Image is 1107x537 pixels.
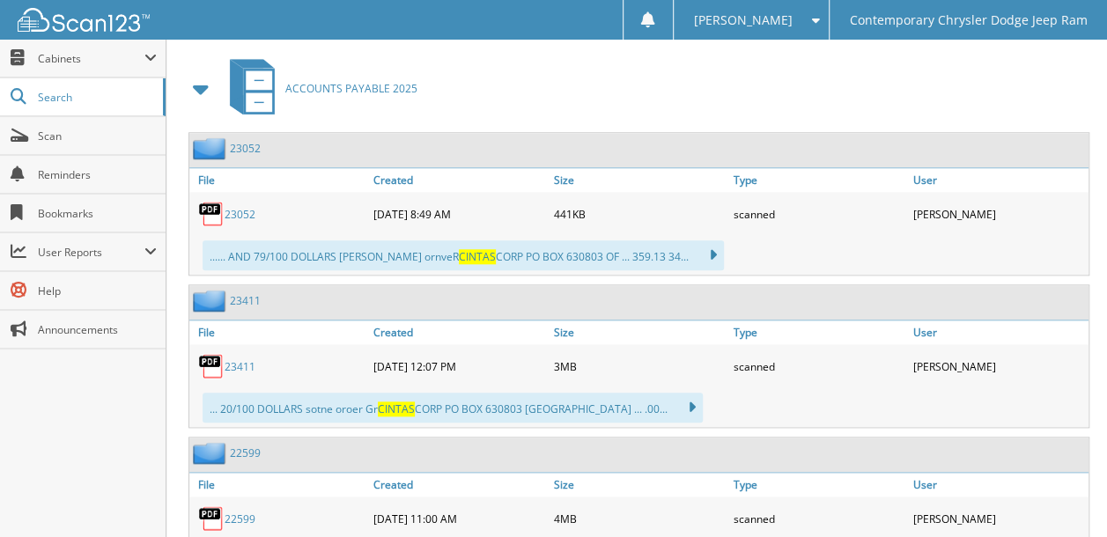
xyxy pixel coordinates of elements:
[225,511,255,526] a: 22599
[849,15,1087,26] span: Contemporary Chrysler Dodge Jeep Ram
[549,349,728,384] div: 3MB
[549,168,728,192] a: Size
[729,196,909,232] div: scanned
[909,473,1089,497] a: User
[225,207,255,222] a: 23052
[549,473,728,497] a: Size
[909,196,1089,232] div: [PERSON_NAME]
[369,196,549,232] div: [DATE] 8:49 AM
[909,501,1089,536] div: [PERSON_NAME]
[198,353,225,379] img: PDF.png
[193,137,230,159] img: folder2.png
[230,445,261,460] a: 22599
[1019,452,1107,537] iframe: Chat Widget
[909,320,1089,344] a: User
[38,322,157,337] span: Announcements
[18,8,150,32] img: scan123-logo-white.svg
[369,473,549,497] a: Created
[729,320,909,344] a: Type
[369,501,549,536] div: [DATE] 11:00 AM
[189,168,369,192] a: File
[198,505,225,532] img: PDF.png
[549,501,728,536] div: 4MB
[230,293,261,308] a: 23411
[729,473,909,497] a: Type
[225,359,255,374] a: 23411
[549,320,728,344] a: Size
[193,442,230,464] img: folder2.png
[38,245,144,260] span: User Reports
[38,283,157,298] span: Help
[549,196,728,232] div: 441KB
[38,51,144,66] span: Cabinets
[909,349,1089,384] div: [PERSON_NAME]
[198,201,225,227] img: PDF.png
[285,81,417,96] span: ACCOUNTS PAYABLE 2025
[38,167,157,182] span: Reminders
[909,168,1089,192] a: User
[203,240,724,270] div: ...... AND 79/100 DOLLARS [PERSON_NAME] ornveR CORP PO BOX 630803 OF ... 359.13 34...
[369,320,549,344] a: Created
[38,90,154,105] span: Search
[189,473,369,497] a: File
[378,401,415,416] span: CINTAS
[729,349,909,384] div: scanned
[38,129,157,143] span: Scan
[369,349,549,384] div: [DATE] 12:07 PM
[230,141,261,156] a: 23052
[729,168,909,192] a: Type
[193,290,230,312] img: folder2.png
[203,393,703,423] div: ... 20/100 DOLLARS sotne oroer Gr CORP PO BOX 630803 [GEOGRAPHIC_DATA] ... .00...
[189,320,369,344] a: File
[369,168,549,192] a: Created
[729,501,909,536] div: scanned
[219,54,417,123] a: ACCOUNTS PAYABLE 2025
[693,15,792,26] span: [PERSON_NAME]
[38,206,157,221] span: Bookmarks
[459,249,496,264] span: CINTAS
